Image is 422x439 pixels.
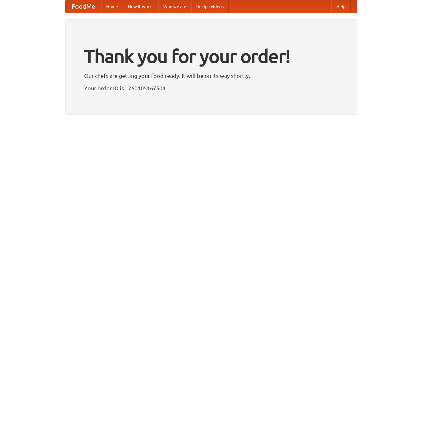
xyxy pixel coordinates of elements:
p: Our chefs are getting your food ready. It will be on its way shortly. [84,71,338,80]
a: How it works [123,0,158,13]
p: Your order ID is 1760105167504. [84,83,338,93]
a: Help [331,0,351,13]
a: Recipe videos [191,0,229,13]
a: FoodMe [66,0,101,13]
h1: Thank you for your order! [84,41,338,71]
a: Who we are [158,0,191,13]
a: Home [101,0,123,13]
